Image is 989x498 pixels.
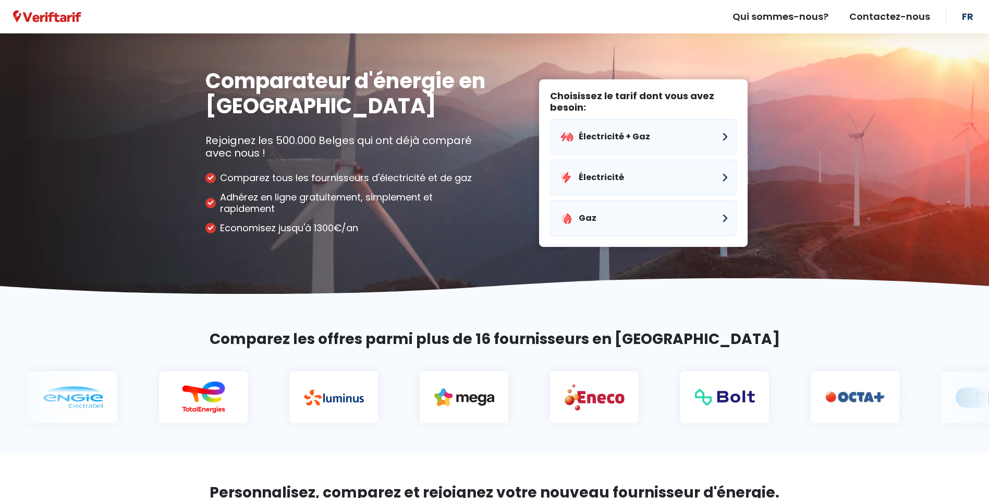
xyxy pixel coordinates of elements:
[205,328,784,350] h2: Comparez les offres parmi plus de 16 fournisseurs en [GEOGRAPHIC_DATA]
[550,119,737,155] button: Électricité + Gaz
[296,389,356,406] img: Luminus
[205,68,487,118] h1: Comparateur d'énergie en [GEOGRAPHIC_DATA]
[556,383,616,411] img: Eneco
[426,388,486,406] img: Mega
[205,134,487,159] p: Rejoignez les 500.000 Belges qui ont déjà comparé avec nous !
[13,10,81,23] a: Veriftarif
[550,200,737,236] button: Gaz
[205,192,487,215] li: Adhérez en ligne gratuitement, simplement et rapidement
[817,392,877,403] img: Octa +
[165,381,225,413] img: Total Energies
[550,160,737,195] button: Électricité
[205,222,487,234] li: Economisez jusqu'à 1300€/an
[687,389,747,406] img: Bolt
[550,90,737,113] label: Choisissez le tarif dont vous avez besoin:
[13,10,81,23] img: Veriftarif logo
[205,172,487,184] li: Comparez tous les fournisseurs d'électricité et de gaz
